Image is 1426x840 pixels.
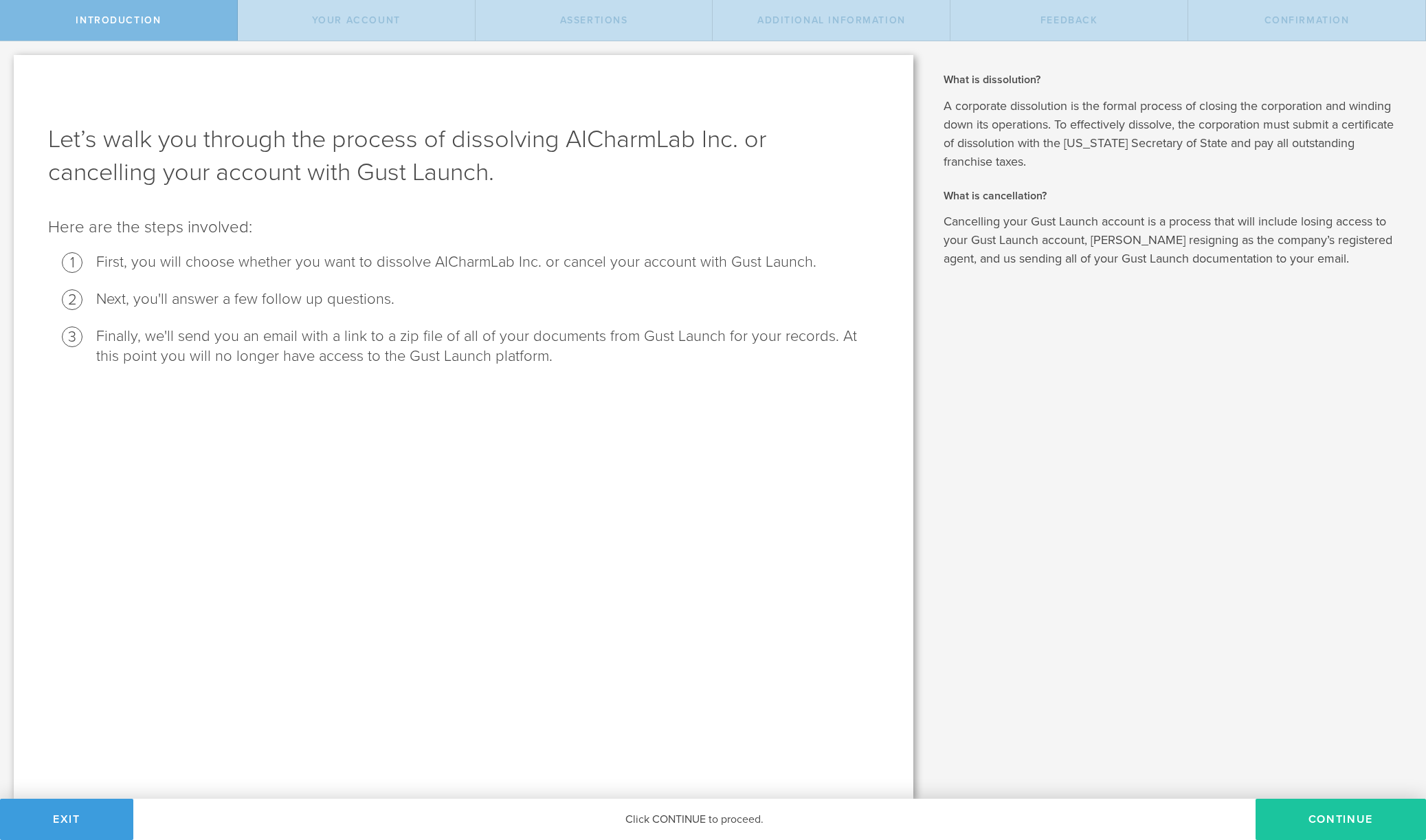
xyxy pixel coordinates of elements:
span: Assertions [560,14,628,26]
button: Continue [1256,799,1426,840]
span: Confirmation [1265,14,1350,26]
p: Cancelling your Gust Launch account is a process that will include losing access to your Gust Lau... [944,212,1405,268]
h1: Let’s walk you through the process of dissolving AICharmLab Inc. or cancelling your account with ... [48,123,879,189]
li: Finally, we'll send you an email with a link to a zip file of all of your documents from Gust Lau... [96,327,879,366]
li: First, you will choose whether you want to dissolve AICharmLab Inc. or cancel your account with G... [96,252,879,272]
div: Click CONTINUE to proceed. [133,799,1256,840]
span: Introduction [76,14,161,26]
span: Feedback [1040,14,1098,26]
span: Your Account [312,14,401,26]
p: Here are the steps involved: [48,217,879,239]
span: Additional Information [757,14,906,26]
li: Next, you'll answer a few follow up questions. [96,289,879,309]
p: A corporate dissolution is the formal process of closing the corporation and winding down its ope... [944,97,1405,171]
h2: What is dissolution? [944,72,1405,87]
h2: What is cancellation? [944,188,1405,203]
